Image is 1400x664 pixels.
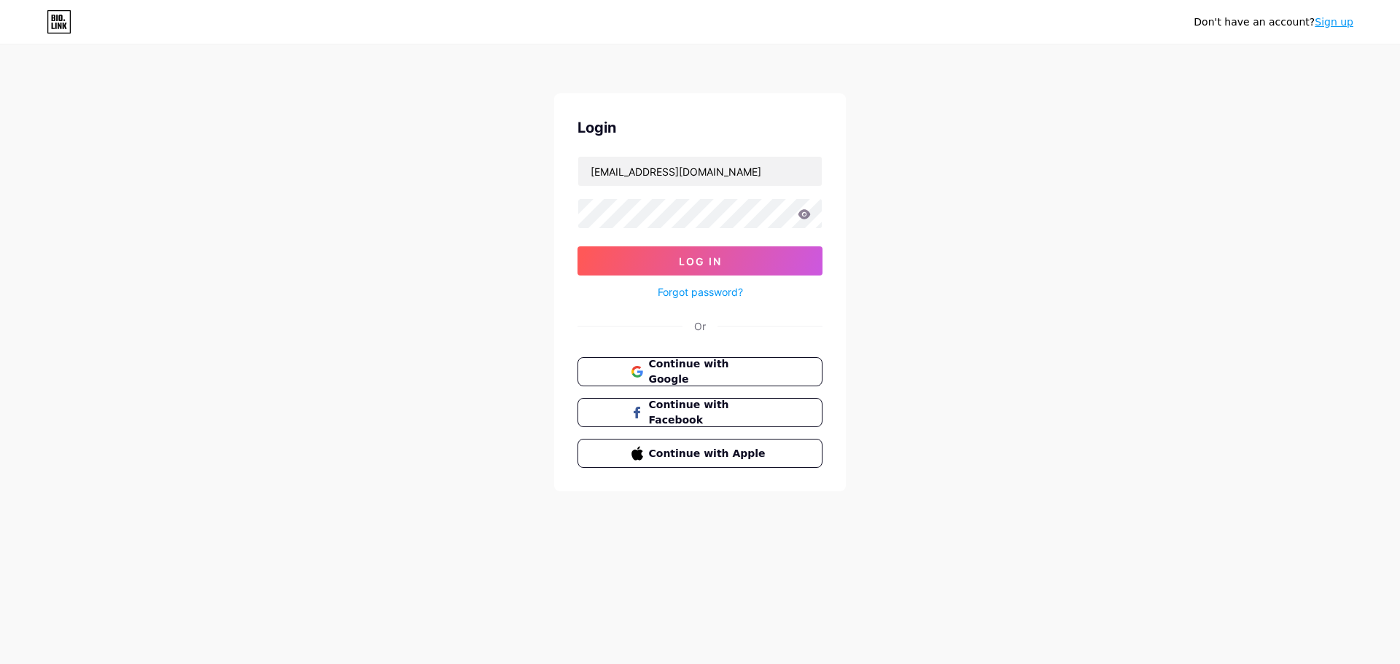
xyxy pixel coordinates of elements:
a: Sign up [1315,16,1353,28]
span: Log In [679,255,722,267]
a: Forgot password? [658,284,743,300]
button: Continue with Apple [577,439,822,468]
div: Or [694,319,706,334]
span: Continue with Apple [649,446,769,461]
div: Login [577,117,822,138]
button: Log In [577,246,822,276]
button: Continue with Facebook [577,398,822,427]
input: Username [578,157,822,186]
span: Continue with Google [649,356,769,387]
div: Don't have an account? [1194,15,1353,30]
button: Continue with Google [577,357,822,386]
span: Continue with Facebook [649,397,769,428]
